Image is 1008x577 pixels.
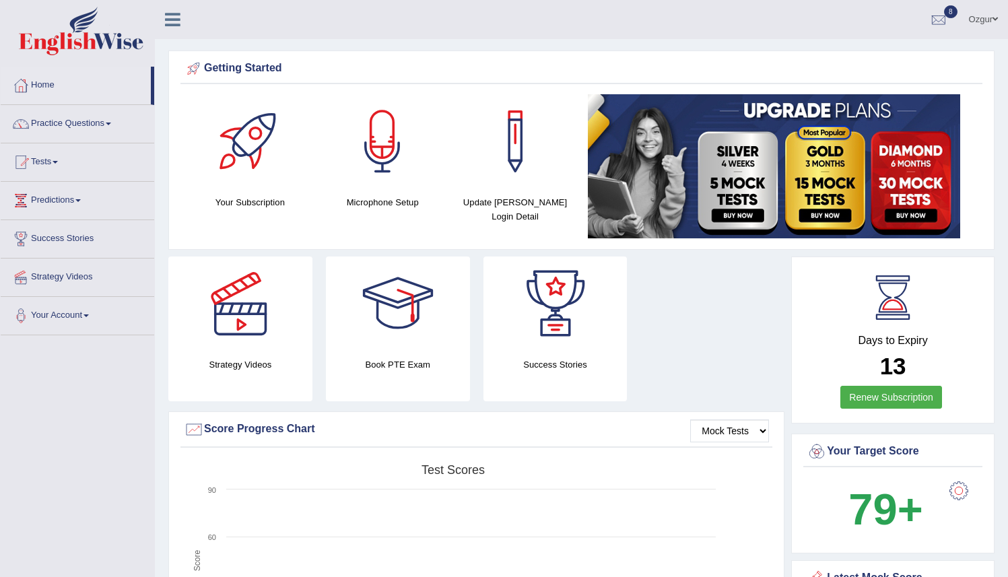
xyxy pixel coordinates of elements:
[184,419,769,440] div: Score Progress Chart
[1,297,154,331] a: Your Account
[483,358,628,372] h4: Success Stories
[326,358,470,372] h4: Book PTE Exam
[840,386,942,409] a: Renew Subscription
[193,550,202,572] tspan: Score
[1,182,154,215] a: Predictions
[422,463,485,477] tspan: Test scores
[848,485,922,534] b: 79+
[807,335,979,347] h4: Days to Expiry
[208,533,216,541] text: 60
[208,486,216,494] text: 90
[168,358,312,372] h4: Strategy Videos
[184,59,979,79] div: Getting Started
[807,442,979,462] div: Your Target Score
[323,195,442,209] h4: Microphone Setup
[1,143,154,177] a: Tests
[1,259,154,292] a: Strategy Videos
[944,5,957,18] span: 8
[456,195,575,224] h4: Update [PERSON_NAME] Login Detail
[1,105,154,139] a: Practice Questions
[588,94,960,238] img: small5.jpg
[1,67,151,100] a: Home
[191,195,310,209] h4: Your Subscription
[1,220,154,254] a: Success Stories
[880,353,906,379] b: 13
